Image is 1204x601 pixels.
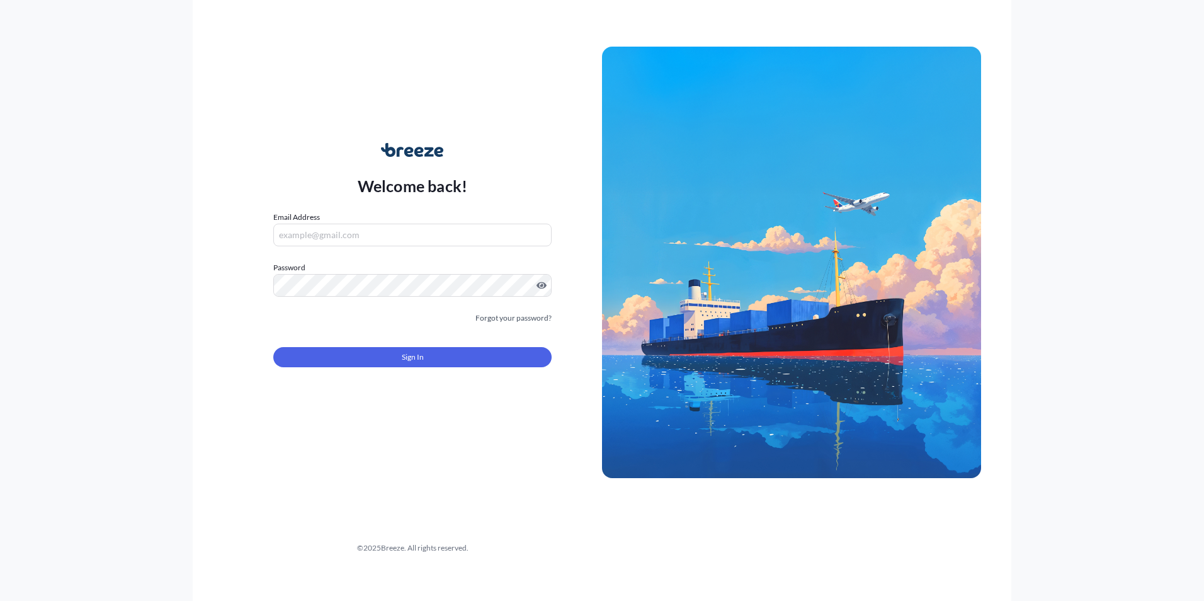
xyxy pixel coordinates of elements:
label: Email Address [273,211,320,224]
input: example@gmail.com [273,224,552,246]
div: © 2025 Breeze. All rights reserved. [223,542,602,554]
button: Sign In [273,347,552,367]
p: Welcome back! [358,176,468,196]
span: Sign In [402,351,424,363]
img: Ship illustration [602,47,981,478]
a: Forgot your password? [475,312,552,324]
label: Password [273,261,552,274]
button: Show password [537,280,547,290]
